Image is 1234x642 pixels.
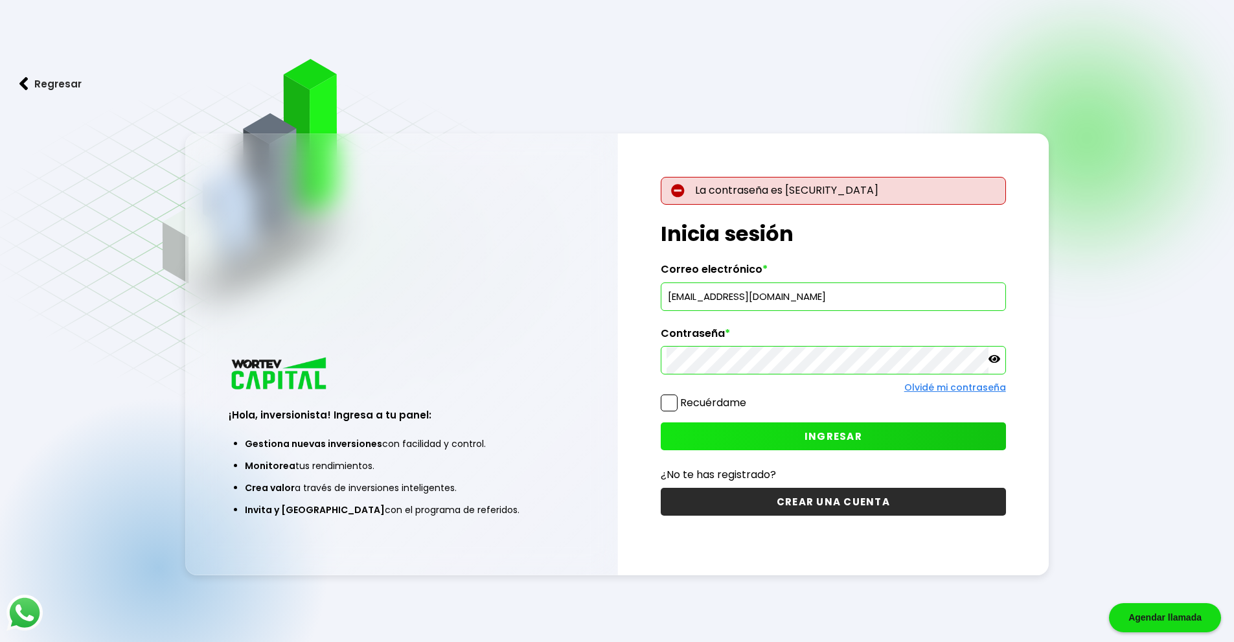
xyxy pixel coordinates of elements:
span: Crea valor [245,481,295,494]
a: Olvidé mi contraseña [904,381,1006,394]
button: CREAR UNA CUENTA [661,488,1006,516]
label: Recuérdame [680,395,746,410]
li: con facilidad y control. [245,433,558,455]
h1: Inicia sesión [661,218,1006,249]
input: hola@wortev.capital [667,283,1000,310]
li: con el programa de referidos. [245,499,558,521]
p: ¿No te has registrado? [661,466,1006,483]
img: logo_wortev_capital [229,356,331,394]
img: error-circle.027baa21.svg [671,184,685,198]
label: Correo electrónico [661,263,1006,282]
span: Monitorea [245,459,295,472]
span: Invita y [GEOGRAPHIC_DATA] [245,503,385,516]
h3: ¡Hola, inversionista! Ingresa a tu panel: [229,407,574,422]
img: logos_whatsapp-icon.242b2217.svg [6,595,43,631]
li: tus rendimientos. [245,455,558,477]
img: flecha izquierda [19,77,29,91]
label: Contraseña [661,327,1006,347]
span: Gestiona nuevas inversiones [245,437,382,450]
span: INGRESAR [805,430,862,443]
div: Agendar llamada [1109,603,1221,632]
a: ¿No te has registrado?CREAR UNA CUENTA [661,466,1006,516]
p: La contraseña es [SECURITY_DATA] [661,177,1006,205]
li: a través de inversiones inteligentes. [245,477,558,499]
button: INGRESAR [661,422,1006,450]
